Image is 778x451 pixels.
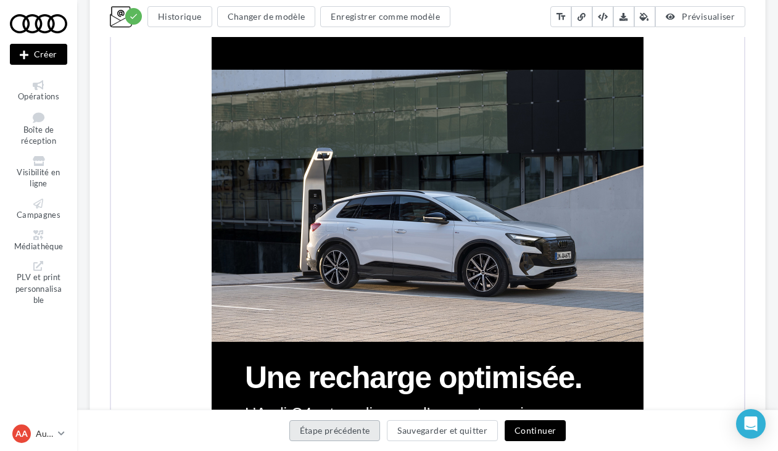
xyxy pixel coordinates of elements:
button: Sauvegarder et quitter [387,420,498,441]
button: Historique [147,6,212,27]
div: Nouvelle campagne [10,44,67,65]
span: AA [15,428,28,440]
a: Visibilité en ligne [10,154,67,191]
span: Opérations [18,91,59,101]
button: text_fields [550,6,571,27]
div: Open Intercom Messenger [736,409,766,439]
div: Modifications enregistrées [125,8,142,25]
i: text_fields [555,10,566,23]
i: check [129,12,138,21]
button: Prévisualiser [655,6,745,27]
b: Découvrez l’Audi Q4 e-tron. [268,12,365,21]
span: Visibilité en ligne [17,167,60,189]
a: Opérations [10,78,67,104]
button: Changer de modèle [217,6,316,27]
span: Médiathèque [14,241,64,251]
font: Pour voir une version en ligne de cet email, [238,23,395,30]
a: PLV et print personnalisable [10,259,67,308]
span: Boîte de réception [21,125,56,146]
a: cliquez-ici [365,23,395,30]
span: Campagnes [17,210,60,220]
p: Audi [GEOGRAPHIC_DATA] [36,428,53,440]
a: Boîte de réception [10,109,67,149]
a: Médiathèque [10,228,67,254]
button: Enregistrer comme modèle [320,6,450,27]
a: Campagnes [10,196,67,223]
span: PLV et print personnalisable [15,270,62,305]
button: Créer [10,44,67,65]
a: AA Audi [GEOGRAPHIC_DATA] [10,422,67,445]
button: Étape précédente [289,420,381,441]
button: Continuer [505,420,566,441]
span: Prévisualiser [682,11,735,22]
